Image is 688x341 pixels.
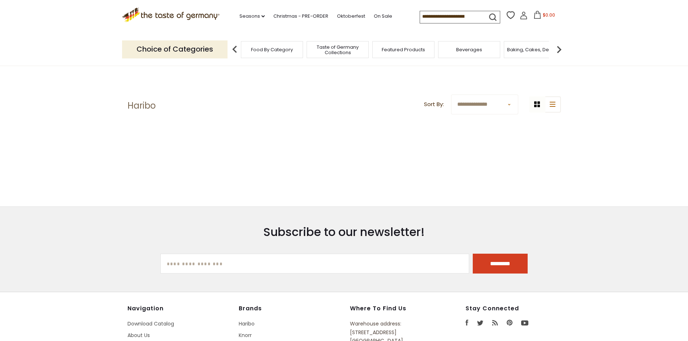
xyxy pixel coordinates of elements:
a: Christmas - PRE-ORDER [273,12,328,20]
h4: Brands [239,305,343,312]
h3: Subscribe to our newsletter! [160,225,528,239]
button: $0.00 [529,11,560,22]
label: Sort By: [424,100,444,109]
a: Haribo [239,320,255,327]
a: Baking, Cakes, Desserts [507,47,563,52]
a: Seasons [239,12,265,20]
a: On Sale [374,12,392,20]
a: Knorr [239,332,252,339]
h4: Navigation [127,305,232,312]
a: Taste of Germany Collections [309,44,367,55]
h1: Haribo [127,100,156,111]
a: Oktoberfest [337,12,365,20]
img: previous arrow [228,42,242,57]
a: Featured Products [382,47,425,52]
a: About Us [127,332,150,339]
a: Beverages [456,47,482,52]
img: next arrow [552,42,566,57]
h4: Where to find us [350,305,432,312]
a: Food By Category [251,47,293,52]
a: Download Catalog [127,320,174,327]
p: Choice of Categories [122,40,228,58]
h4: Stay Connected [466,305,561,312]
span: $0.00 [543,12,555,18]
